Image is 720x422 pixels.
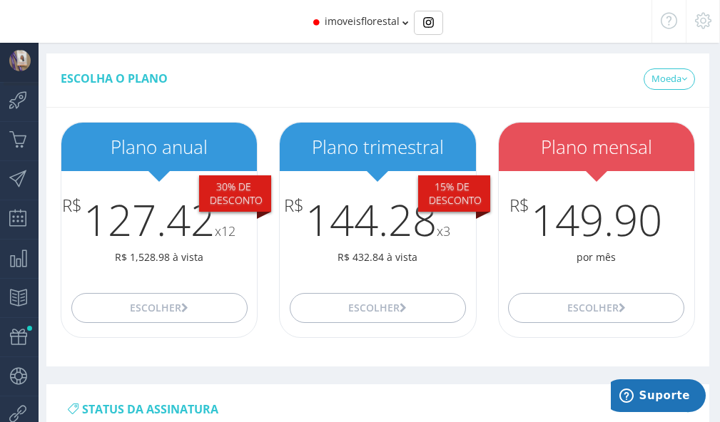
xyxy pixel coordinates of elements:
[423,17,434,28] img: Instagram_simple_icon.svg
[284,196,304,215] span: R$
[280,196,475,243] h3: 144.28
[62,196,82,215] span: R$
[509,196,529,215] span: R$
[280,137,475,158] h2: Plano trimestral
[499,137,694,158] h2: Plano mensal
[508,293,684,323] button: Escolher
[199,175,271,212] div: 30% De desconto
[290,293,466,323] button: Escolher
[644,68,695,90] a: Moeda
[325,14,400,28] span: imoveisflorestal
[611,379,706,415] iframe: Abre um widget para que você possa encontrar mais informações
[61,71,168,86] span: Escolha o plano
[82,401,218,417] span: status da assinatura
[38,43,117,78] span: imoveisflorestal
[61,250,257,264] p: R$ 1,528.98 à vista
[215,222,235,240] small: x12
[61,196,257,243] h3: 127.42
[280,250,475,264] p: R$ 432.84 à vista
[499,250,694,264] p: por mês
[437,222,450,240] small: x3
[71,293,248,323] button: Escolher
[414,11,443,35] div: Basic example
[9,50,31,71] img: User Image
[61,137,257,158] h2: Plano anual
[499,196,694,243] h3: 149.90
[418,175,490,212] div: 15% De desconto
